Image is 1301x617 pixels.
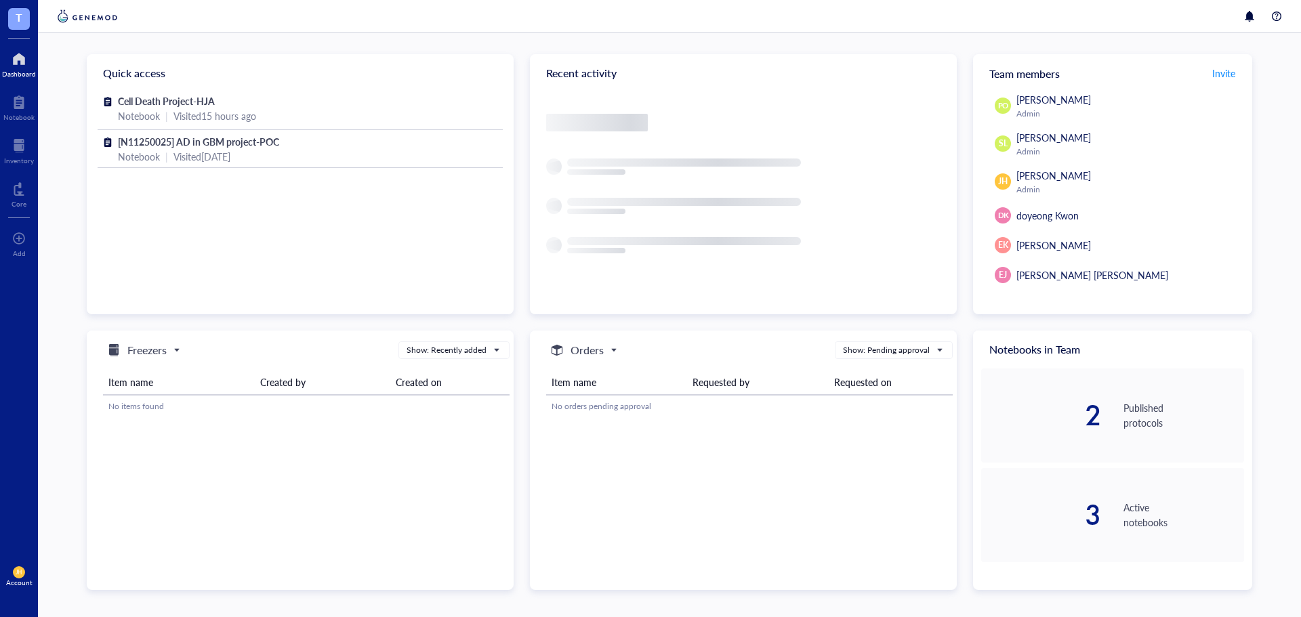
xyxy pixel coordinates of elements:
div: Admin [1016,184,1239,195]
div: Admin [1016,146,1239,157]
span: [PERSON_NAME] [1016,169,1091,182]
span: Invite [1212,66,1235,80]
span: [N11250025] AD in GBM project-POC [118,135,279,148]
span: doyeong Kwon [1016,209,1079,222]
div: No items found [108,400,504,412]
div: Core [12,200,26,208]
div: Show: Recently added [407,344,487,356]
span: EJ [999,269,1007,281]
th: Item name [103,370,255,395]
div: Dashboard [2,70,36,78]
span: Cell Death Project-HJA [118,94,215,108]
button: Invite [1212,62,1236,84]
div: Notebook [118,108,160,123]
div: Visited 15 hours ago [173,108,256,123]
div: Inventory [4,156,34,165]
div: | [165,108,168,123]
div: Account [6,578,33,587]
div: Notebooks in Team [973,331,1252,368]
span: [PERSON_NAME] [1016,93,1091,106]
h5: Freezers [127,342,167,358]
span: SL [999,137,1008,150]
th: Item name [546,370,687,395]
a: Inventory [4,135,34,165]
span: [PERSON_NAME] [1016,238,1091,252]
th: Requested by [687,370,828,395]
div: Team members [973,54,1252,92]
span: EK [998,239,1008,251]
div: Notebook [3,113,35,121]
h5: Orders [571,342,604,358]
div: 3 [981,501,1102,528]
img: genemod-logo [54,8,121,24]
div: Show: Pending approval [843,344,930,356]
div: Active notebooks [1123,500,1244,530]
span: T [16,9,22,26]
div: | [165,149,168,164]
a: Notebook [3,91,35,121]
th: Requested on [829,370,953,395]
div: Add [13,249,26,257]
span: [PERSON_NAME] [PERSON_NAME] [1016,268,1168,282]
div: Quick access [87,54,514,92]
div: No orders pending approval [552,400,947,412]
span: JH [998,175,1008,188]
th: Created by [255,370,390,395]
span: JH [16,569,22,576]
a: Core [12,178,26,208]
th: Created on [390,370,510,395]
span: DK [997,210,1008,221]
div: Admin [1016,108,1239,119]
div: Published protocols [1123,400,1244,430]
span: PO [997,100,1008,112]
a: Dashboard [2,48,36,78]
div: Visited [DATE] [173,149,230,164]
div: 2 [981,402,1102,429]
div: Recent activity [530,54,957,92]
div: Notebook [118,149,160,164]
span: [PERSON_NAME] [1016,131,1091,144]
